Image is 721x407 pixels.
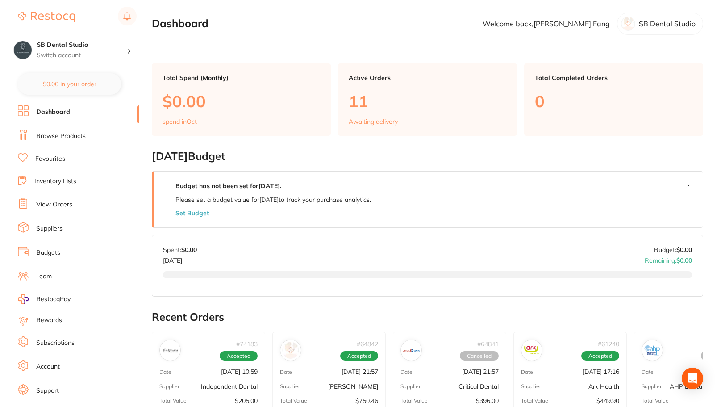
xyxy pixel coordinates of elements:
[36,386,59,395] a: Support
[349,118,398,125] p: Awaiting delivery
[36,200,72,209] a: View Orders
[236,340,258,347] p: # 74183
[18,12,75,22] img: Restocq Logo
[34,177,76,186] a: Inventory Lists
[18,294,29,304] img: RestocqPay
[201,383,258,390] p: Independent Dental
[357,340,378,347] p: # 64842
[159,369,171,375] p: Date
[163,246,197,253] p: Spent:
[328,383,378,390] p: [PERSON_NAME]
[18,7,75,27] a: Restocq Logo
[596,397,619,404] p: $449.90
[349,74,506,81] p: Active Orders
[175,210,209,217] button: Set Budget
[152,17,208,30] h2: Dashboard
[598,340,619,347] p: # 61240
[338,63,517,136] a: Active Orders11Awaiting delivery
[37,41,127,50] h4: SB Dental Studio
[400,398,428,404] p: Total Value
[676,246,692,254] strong: $0.00
[523,342,540,359] img: Ark Health
[163,74,320,81] p: Total Spend (Monthly)
[642,398,669,404] p: Total Value
[645,253,692,264] p: Remaining:
[220,351,258,361] span: Accepted
[676,256,692,264] strong: $0.00
[280,383,300,390] p: Supplier
[342,368,378,375] p: [DATE] 21:57
[152,150,703,163] h2: [DATE] Budget
[36,316,62,325] a: Rewards
[221,368,258,375] p: [DATE] 10:59
[36,248,60,257] a: Budgets
[460,351,499,361] span: Cancelled
[639,20,696,28] p: SB Dental Studio
[355,397,378,404] p: $750.46
[280,398,307,404] p: Total Value
[280,369,292,375] p: Date
[524,63,703,136] a: Total Completed Orders0
[36,272,52,281] a: Team
[476,397,499,404] p: $396.00
[581,351,619,361] span: Accepted
[37,51,127,60] p: Switch account
[159,383,179,390] p: Supplier
[163,253,197,264] p: [DATE]
[400,369,413,375] p: Date
[282,342,299,359] img: Adam Dental
[349,92,506,110] p: 11
[163,118,197,125] p: spend in Oct
[535,74,692,81] p: Total Completed Orders
[583,368,619,375] p: [DATE] 17:16
[642,369,654,375] p: Date
[152,311,703,323] h2: Recent Orders
[235,397,258,404] p: $205.00
[18,73,121,95] button: $0.00 in your order
[654,246,692,253] p: Budget:
[340,351,378,361] span: Accepted
[403,342,420,359] img: Critical Dental
[36,108,70,117] a: Dashboard
[644,342,661,359] img: AHP Dental and Medical
[152,63,331,136] a: Total Spend (Monthly)$0.00spend inOct
[682,368,703,389] div: Open Intercom Messenger
[36,295,71,304] span: RestocqPay
[521,398,548,404] p: Total Value
[477,340,499,347] p: # 64841
[458,383,499,390] p: Critical Dental
[163,92,320,110] p: $0.00
[535,92,692,110] p: 0
[642,383,662,390] p: Supplier
[18,294,71,304] a: RestocqPay
[588,383,619,390] p: Ark Health
[181,246,197,254] strong: $0.00
[36,362,60,371] a: Account
[175,182,281,190] strong: Budget has not been set for [DATE] .
[175,196,371,203] p: Please set a budget value for [DATE] to track your purchase analytics.
[35,155,65,164] a: Favourites
[462,368,499,375] p: [DATE] 21:57
[521,383,541,390] p: Supplier
[521,369,533,375] p: Date
[483,20,610,28] p: Welcome back, [PERSON_NAME] Fang
[36,224,63,233] a: Suppliers
[36,132,86,141] a: Browse Products
[400,383,421,390] p: Supplier
[14,41,32,59] img: SB Dental Studio
[162,342,179,359] img: Independent Dental
[36,339,75,348] a: Subscriptions
[159,398,187,404] p: Total Value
